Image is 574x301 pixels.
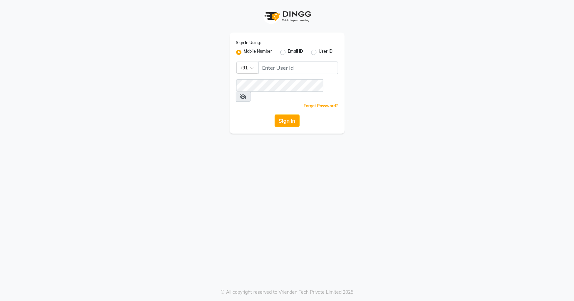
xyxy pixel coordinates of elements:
[261,7,313,26] img: logo1.svg
[304,103,338,108] a: Forgot Password?
[288,48,303,56] label: Email ID
[236,79,323,92] input: Username
[236,40,261,46] label: Sign In Using:
[275,114,300,127] button: Sign In
[258,62,338,74] input: Username
[319,48,333,56] label: User ID
[244,48,272,56] label: Mobile Number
